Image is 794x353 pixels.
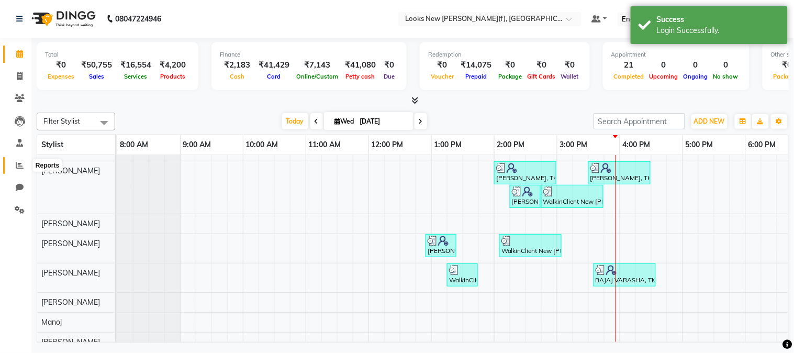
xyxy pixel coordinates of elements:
[369,137,406,152] a: 12:00 PM
[45,59,77,71] div: ₹0
[463,73,489,80] span: Prepaid
[683,137,716,152] a: 5:00 PM
[500,236,561,256] div: WalkinClient New [PERSON_NAME](F), TK08, 02:05 PM-03:05 PM, K Ultimate Bespoke Scalp Ritual (₹4000)
[711,73,741,80] span: No show
[711,59,741,71] div: 0
[158,73,188,80] span: Products
[282,113,308,129] span: Today
[589,163,650,183] div: [PERSON_NAME], TK07, 03:30 PM-04:30 PM, Hair Ins~Tube~1 Olaplex (₹1200)
[594,113,685,129] input: Search Appointment
[694,117,725,125] span: ADD NEW
[41,297,100,307] span: [PERSON_NAME]
[611,73,647,80] span: Completed
[620,137,653,152] a: 4:00 PM
[294,73,341,80] span: Online/Custom
[306,137,344,152] a: 11:00 AM
[33,159,62,172] div: Reports
[428,50,581,59] div: Redemption
[155,59,190,71] div: ₹4,200
[595,265,655,285] div: BAJAJ VARASHA, TK09, 03:35 PM-04:35 PM, Ohria Ayurveda Repair Damage Ritual (₹3050)
[122,73,150,80] span: Services
[456,59,496,71] div: ₹14,075
[427,236,455,256] div: [PERSON_NAME], TK04, 12:55 PM-01:25 PM, Blow Dry Stylist(F)* (₹400)
[657,25,780,36] div: Login Successfully.
[27,4,98,34] img: logo
[294,59,341,71] div: ₹7,143
[41,166,100,175] span: [PERSON_NAME]
[558,73,581,80] span: Wallet
[265,73,284,80] span: Card
[117,137,151,152] a: 8:00 AM
[746,137,779,152] a: 6:00 PM
[41,317,62,327] span: Manoj
[542,186,602,206] div: WalkinClient New [PERSON_NAME](F), TK10, 02:45 PM-03:45 PM, K Nourish and Gloss Experience Ritual...
[41,239,100,248] span: [PERSON_NAME]
[343,73,378,80] span: Petty cash
[357,114,409,129] input: 2025-09-03
[41,219,100,228] span: [PERSON_NAME]
[380,59,398,71] div: ₹0
[254,59,294,71] div: ₹41,429
[428,59,456,71] div: ₹0
[45,50,190,59] div: Total
[657,14,780,25] div: Success
[496,73,525,80] span: Package
[428,73,456,80] span: Voucher
[181,137,214,152] a: 9:00 AM
[220,59,254,71] div: ₹2,183
[681,73,711,80] span: Ongoing
[525,59,558,71] div: ₹0
[381,73,397,80] span: Due
[41,268,100,278] span: [PERSON_NAME]
[557,137,590,152] a: 3:00 PM
[558,59,581,71] div: ₹0
[611,50,741,59] div: Appointment
[611,59,647,71] div: 21
[525,73,558,80] span: Gift Cards
[681,59,711,71] div: 0
[45,73,77,80] span: Expenses
[243,137,281,152] a: 10:00 AM
[115,4,161,34] b: 08047224946
[750,311,784,343] iframe: chat widget
[691,114,728,129] button: ADD NEW
[341,59,380,71] div: ₹41,080
[41,146,91,156] span: Counter_Sales
[495,163,555,183] div: [PERSON_NAME], TK07, 02:00 PM-03:00 PM, Roots Touchup Inoa(F) (₹2000)
[495,137,528,152] a: 2:00 PM
[432,137,465,152] a: 1:00 PM
[86,73,107,80] span: Sales
[227,73,247,80] span: Cash
[41,337,100,347] span: [PERSON_NAME]
[77,59,116,71] div: ₹50,755
[41,140,63,149] span: Stylist
[647,73,681,80] span: Upcoming
[116,59,155,71] div: ₹16,554
[647,59,681,71] div: 0
[496,59,525,71] div: ₹0
[511,186,540,206] div: [PERSON_NAME], TK06, 02:15 PM-02:45 PM, Stylist Cut(F) (₹1200)
[332,117,357,125] span: Wed
[220,50,398,59] div: Finance
[43,117,80,125] span: Filter Stylist
[448,265,477,285] div: WalkinClient New [PERSON_NAME](F), TK05, 01:15 PM-01:45 PM, Blow Dry Stylist(F)* (₹400)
